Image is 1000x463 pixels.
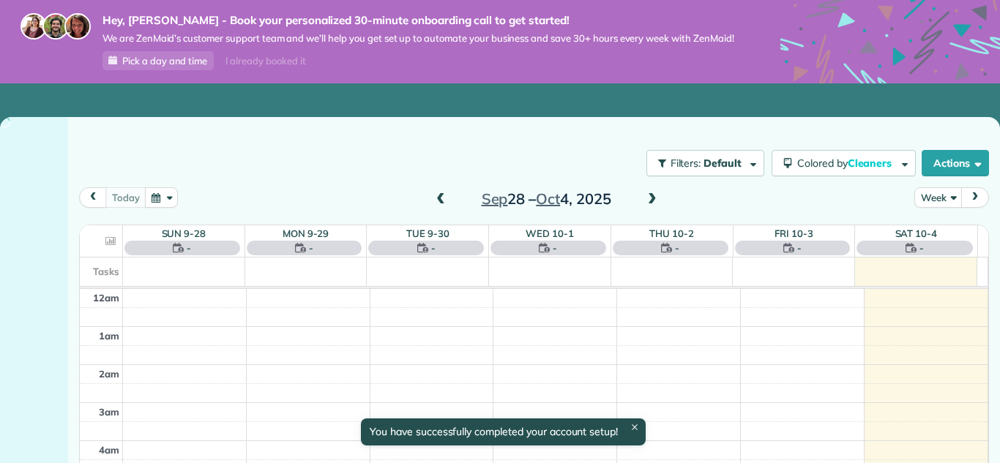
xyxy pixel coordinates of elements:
[919,241,924,255] span: -
[536,189,560,208] span: Oct
[646,150,764,176] button: Filters: Default
[914,187,962,207] button: Week
[217,52,314,70] div: I already booked it
[704,157,742,170] span: Default
[895,227,938,239] a: Sat 10-4
[99,406,119,418] span: 3am
[797,157,897,170] span: Colored by
[102,32,734,45] span: We are ZenMaid’s customer support team and we’ll help you get set up to automate your business an...
[553,241,557,255] span: -
[309,241,313,255] span: -
[283,227,329,239] a: Mon 9-29
[797,241,802,255] span: -
[455,191,638,207] h2: 28 – 4, 2025
[406,227,449,239] a: Tue 9-30
[122,55,207,67] span: Pick a day and time
[99,368,119,380] span: 2am
[102,13,734,28] strong: Hey, [PERSON_NAME] - Book your personalized 30-minute onboarding call to get started!
[922,150,989,176] button: Actions
[848,157,895,170] span: Cleaners
[64,13,91,39] img: michelle-19f622bdf1676172e81f8f8fba1fb50e276960ebfe0243fe18214015130c80e4.jpg
[42,13,69,39] img: jorge-587dff0eeaa6aab1f244e6dc62b8924c3b6ad411094392a53c71c6c4a576187d.jpg
[526,227,574,239] a: Wed 10-1
[187,241,191,255] span: -
[675,241,679,255] span: -
[20,13,47,39] img: maria-72a9807cf96188c08ef61303f053569d2e2a8a1cde33d635c8a3ac13582a053d.jpg
[93,292,119,304] span: 12am
[639,150,764,176] a: Filters: Default
[99,444,119,456] span: 4am
[93,266,119,277] span: Tasks
[105,187,146,207] button: today
[772,150,916,176] button: Colored byCleaners
[79,187,107,207] button: prev
[775,227,813,239] a: Fri 10-3
[361,418,646,445] div: You have successfully completed your account setup!
[961,187,989,207] button: next
[431,241,436,255] span: -
[102,51,214,70] a: Pick a day and time
[162,227,206,239] a: Sun 9-28
[482,189,508,208] span: Sep
[649,227,694,239] a: Thu 10-2
[671,157,701,170] span: Filters:
[99,330,119,342] span: 1am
